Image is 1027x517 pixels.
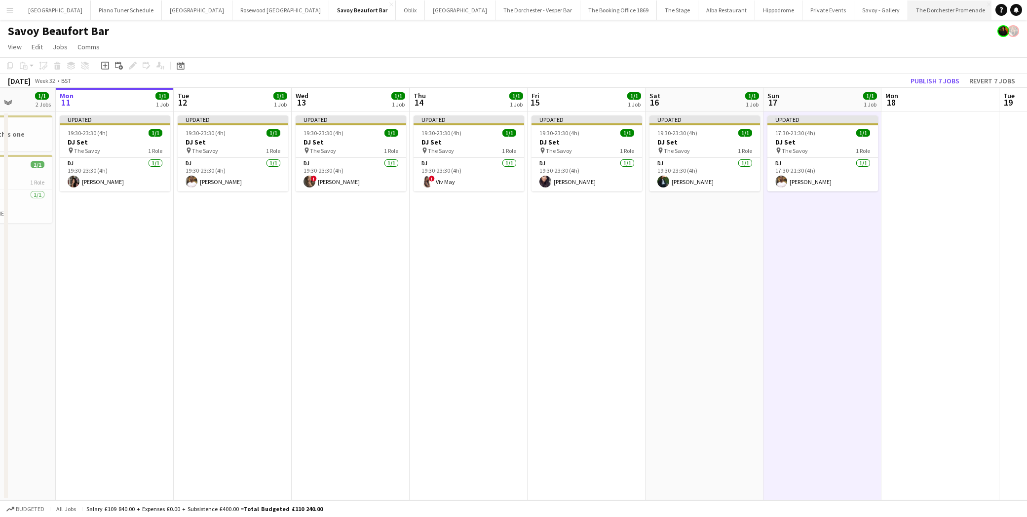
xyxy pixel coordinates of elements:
span: 1/1 [509,92,523,100]
div: Updated [532,115,642,123]
span: 19:30-23:30 (4h) [539,129,579,137]
span: 1/1 [738,129,752,137]
app-card-role: DJ1/117:30-21:30 (4h)[PERSON_NAME] [767,158,878,191]
span: 19:30-23:30 (4h) [304,129,343,137]
button: The Booking Office 1869 [580,0,657,20]
span: Tue [1003,91,1015,100]
span: 11 [58,97,74,108]
div: Updated [649,115,760,123]
span: 1/1 [31,161,44,168]
h3: DJ Set [767,138,878,147]
button: Private Events [802,0,854,20]
app-job-card: Updated19:30-23:30 (4h)1/1DJ Set The Savoy1 RoleDJ1/119:30-23:30 (4h)[PERSON_NAME] [178,115,288,191]
span: Mon [60,91,74,100]
a: Edit [28,40,47,53]
button: The Dorchester - Vesper Bar [495,0,580,20]
button: Oblix [396,0,425,20]
span: Mon [885,91,898,100]
button: Savoy - Gallery [854,0,908,20]
span: 1/1 [620,129,634,137]
app-card-role: DJ1/119:30-23:30 (4h)![PERSON_NAME] [296,158,406,191]
div: Updated [414,115,524,123]
span: 19:30-23:30 (4h) [657,129,697,137]
span: ! [311,176,317,182]
app-job-card: Updated19:30-23:30 (4h)1/1DJ Set The Savoy1 RoleDJ1/119:30-23:30 (4h)[PERSON_NAME] [649,115,760,191]
span: 12 [176,97,189,108]
span: 15 [530,97,539,108]
span: 1/1 [384,129,398,137]
div: Salary £109 840.00 + Expenses £0.00 + Subsistence £400.00 = [86,505,323,513]
span: The Savoy [74,147,100,154]
span: 1/1 [35,92,49,100]
app-card-role: DJ1/119:30-23:30 (4h)[PERSON_NAME] [649,158,760,191]
span: Tue [178,91,189,100]
a: View [4,40,26,53]
button: Revert 7 jobs [965,74,1019,87]
h3: DJ Set [296,138,406,147]
div: 2 Jobs [36,101,51,108]
span: 19:30-23:30 (4h) [68,129,108,137]
span: Fri [532,91,539,100]
button: Savoy Beaufort Bar [329,0,396,20]
span: Budgeted [16,506,44,513]
app-job-card: Updated19:30-23:30 (4h)1/1DJ Set The Savoy1 RoleDJ1/119:30-23:30 (4h)!Viv May [414,115,524,191]
span: 1 Role [148,147,162,154]
h3: DJ Set [414,138,524,147]
button: Budgeted [5,504,46,515]
span: 1/1 [856,129,870,137]
div: 1 Job [156,101,169,108]
span: 19:30-23:30 (4h) [421,129,461,137]
div: Updated [178,115,288,123]
span: 1 Role [384,147,398,154]
span: The Savoy [782,147,808,154]
span: 19 [1002,97,1015,108]
app-card-role: DJ1/119:30-23:30 (4h)[PERSON_NAME] [178,158,288,191]
span: 1/1 [745,92,759,100]
button: The Stage [657,0,698,20]
span: Wed [296,91,308,100]
div: [DATE] [8,76,31,86]
span: The Savoy [664,147,690,154]
span: 1/1 [273,92,287,100]
button: Alba Restaurant [698,0,755,20]
div: 1 Job [274,101,287,108]
span: 1/1 [863,92,877,100]
div: BST [61,77,71,84]
span: 1 Role [856,147,870,154]
span: 18 [884,97,898,108]
span: 1 Role [738,147,752,154]
div: 1 Job [628,101,641,108]
button: Publish 7 jobs [907,74,963,87]
app-job-card: Updated17:30-21:30 (4h)1/1DJ Set The Savoy1 RoleDJ1/117:30-21:30 (4h)[PERSON_NAME] [767,115,878,191]
div: Updated19:30-23:30 (4h)1/1DJ Set The Savoy1 RoleDJ1/119:30-23:30 (4h)[PERSON_NAME] [60,115,170,191]
app-card-role: DJ1/119:30-23:30 (4h)!Viv May [414,158,524,191]
div: 1 Job [746,101,759,108]
div: 1 Job [392,101,405,108]
span: 1/1 [149,129,162,137]
h3: DJ Set [60,138,170,147]
span: Thu [414,91,426,100]
app-card-role: DJ1/119:30-23:30 (4h)[PERSON_NAME] [60,158,170,191]
app-user-avatar: Celine Amara [997,25,1009,37]
span: 14 [412,97,426,108]
div: 1 Job [510,101,523,108]
h1: Savoy Beaufort Bar [8,24,109,38]
h3: DJ Set [532,138,642,147]
span: The Savoy [546,147,572,154]
h3: DJ Set [178,138,288,147]
div: 1 Job [864,101,876,108]
span: 1/1 [502,129,516,137]
button: Rosewood [GEOGRAPHIC_DATA] [232,0,329,20]
button: [GEOGRAPHIC_DATA] [162,0,232,20]
span: Jobs [53,42,68,51]
span: Edit [32,42,43,51]
span: 1 Role [502,147,516,154]
app-job-card: Updated19:30-23:30 (4h)1/1DJ Set The Savoy1 RoleDJ1/119:30-23:30 (4h)[PERSON_NAME] [532,115,642,191]
button: The Dorchester Promenade [908,0,993,20]
span: 1 Role [620,147,634,154]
